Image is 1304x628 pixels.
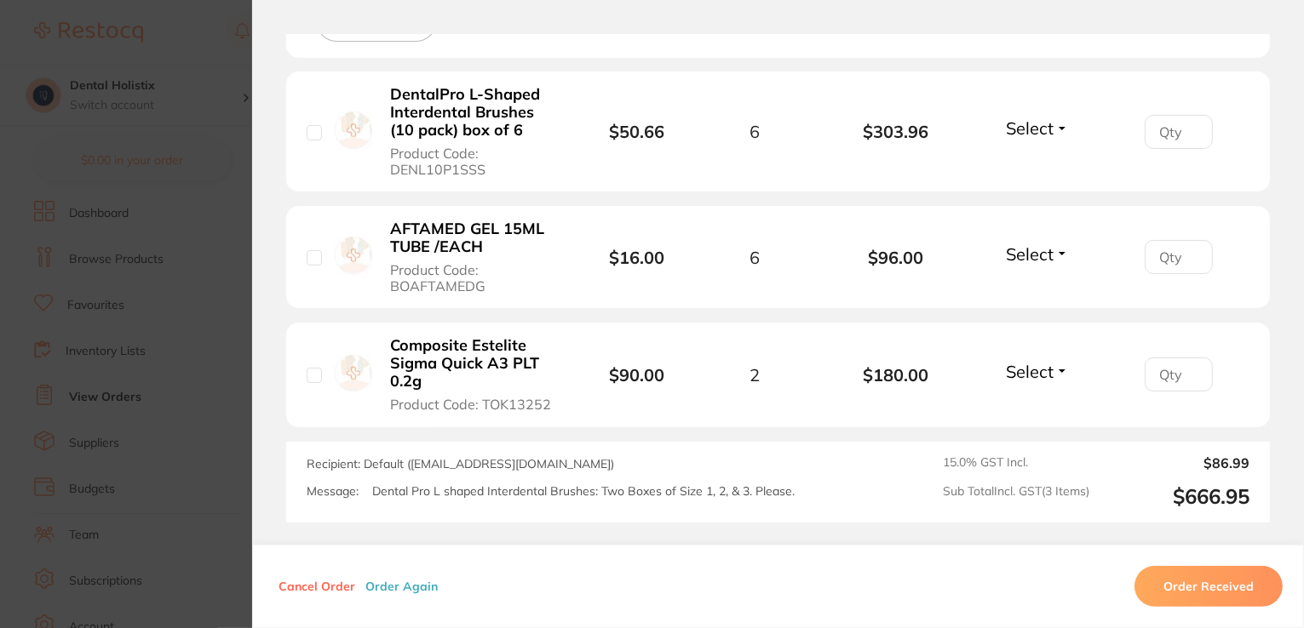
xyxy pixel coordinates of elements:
b: $90.00 [609,364,664,385]
span: Select [1006,243,1054,265]
output: $86.99 [1103,455,1249,471]
input: Qty [1145,240,1213,274]
img: DentalPro L-Shaped Interdental Brushes (10 pack) box of 6 [335,111,372,149]
span: Recipient: Default ( [EMAIL_ADDRESS][DOMAIN_NAME] ) [307,456,614,471]
img: AFTAMED GEL 15ML TUBE /EACH [335,237,372,274]
button: AFTAMED GEL 15ML TUBE /EACH Product Code: BOAFTAMEDG [385,220,564,294]
input: Qty [1145,357,1213,391]
b: DentalPro L-Shaped Interdental Brushes (10 pack) box of 6 [390,86,559,139]
span: 6 [750,122,760,141]
button: Order Received [1135,566,1283,607]
span: Select [1006,361,1054,382]
label: Message: [307,484,359,499]
button: Select [1001,243,1074,265]
img: Composite Estelite Sigma Quick A3 PLT 0.2g [335,355,372,392]
span: 6 [750,248,760,267]
input: Qty [1145,115,1213,149]
button: Order Again [360,579,443,594]
b: $16.00 [609,247,664,268]
b: $303.96 [825,122,967,141]
b: $96.00 [825,248,967,267]
b: Composite Estelite Sigma Quick A3 PLT 0.2g [390,337,559,390]
output: $666.95 [1103,484,1249,509]
button: DentalPro L-Shaped Interdental Brushes (10 pack) box of 6 Product Code: DENL10P1SSS [385,85,564,178]
span: Product Code: DENL10P1SSS [390,146,559,177]
button: Select [1001,117,1074,139]
button: Cancel Order [273,579,360,594]
span: 15.0 % GST Incl. [943,455,1089,471]
b: $50.66 [609,121,664,142]
span: Sub Total Incl. GST ( 3 Items) [943,484,1089,509]
span: Select [1006,117,1054,139]
button: Composite Estelite Sigma Quick A3 PLT 0.2g Product Code: TOK13252 [385,336,564,413]
b: $180.00 [825,365,967,385]
span: Product Code: BOAFTAMEDG [390,262,559,294]
span: Product Code: TOK13252 [390,397,551,412]
button: Select [1001,361,1074,382]
b: AFTAMED GEL 15ML TUBE /EACH [390,220,559,255]
span: 2 [750,365,760,385]
p: Dental Pro L shaped Interdental Brushes: Two Boxes of Size 1, 2, & 3. Please. [372,484,795,499]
